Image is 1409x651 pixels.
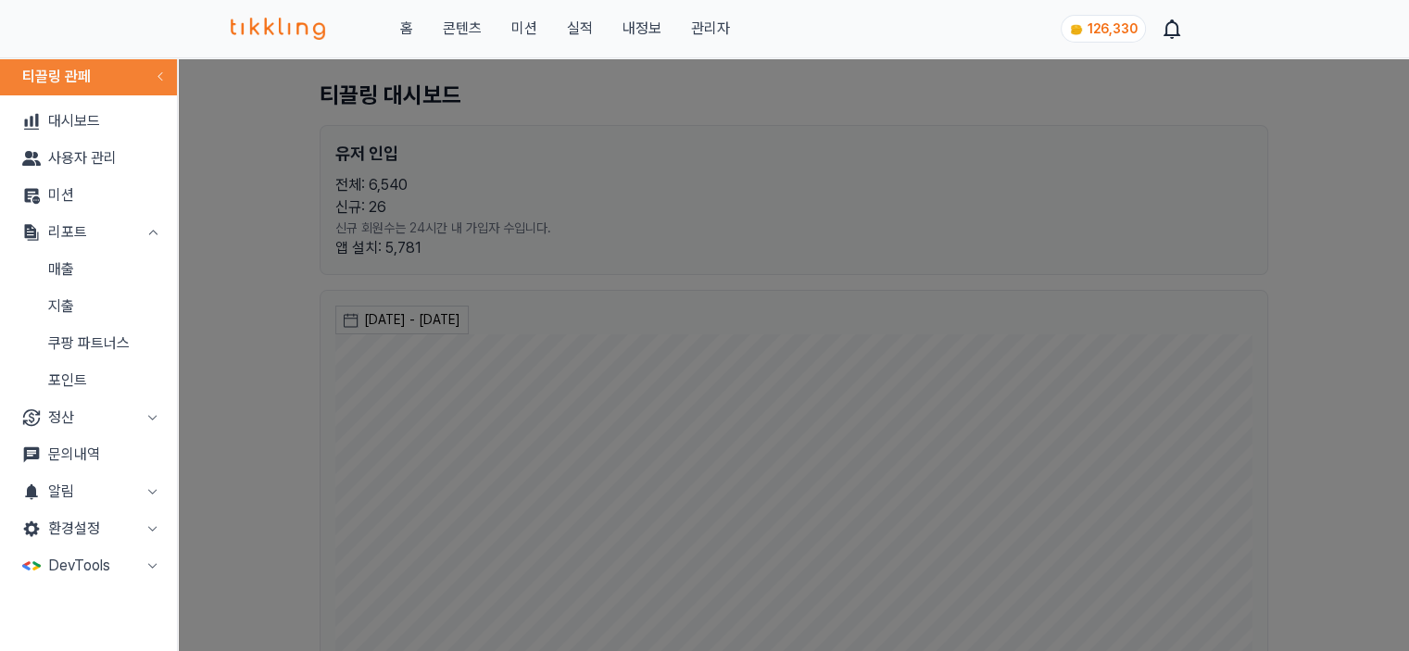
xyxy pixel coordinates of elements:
button: 알림 [7,473,170,510]
button: DevTools [7,547,170,584]
a: 포인트 [7,362,170,399]
a: 관리자 [690,18,729,40]
a: 홈 [399,18,412,40]
a: coin 126,330 [1061,15,1142,43]
img: 티끌링 [231,18,326,40]
a: 사용자 관리 [7,140,170,177]
button: 미션 [510,18,536,40]
a: 쿠팡 파트너스 [7,325,170,362]
a: 문의내역 [7,436,170,473]
a: 매출 [7,251,170,288]
img: coin [1069,22,1084,37]
a: 대시보드 [7,103,170,140]
a: 내정보 [622,18,660,40]
button: 정산 [7,399,170,436]
a: 실적 [566,18,592,40]
a: 콘텐츠 [442,18,481,40]
span: 126,330 [1088,21,1138,36]
button: 환경설정 [7,510,170,547]
a: 지출 [7,288,170,325]
button: 리포트 [7,214,170,251]
a: 미션 [7,177,170,214]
